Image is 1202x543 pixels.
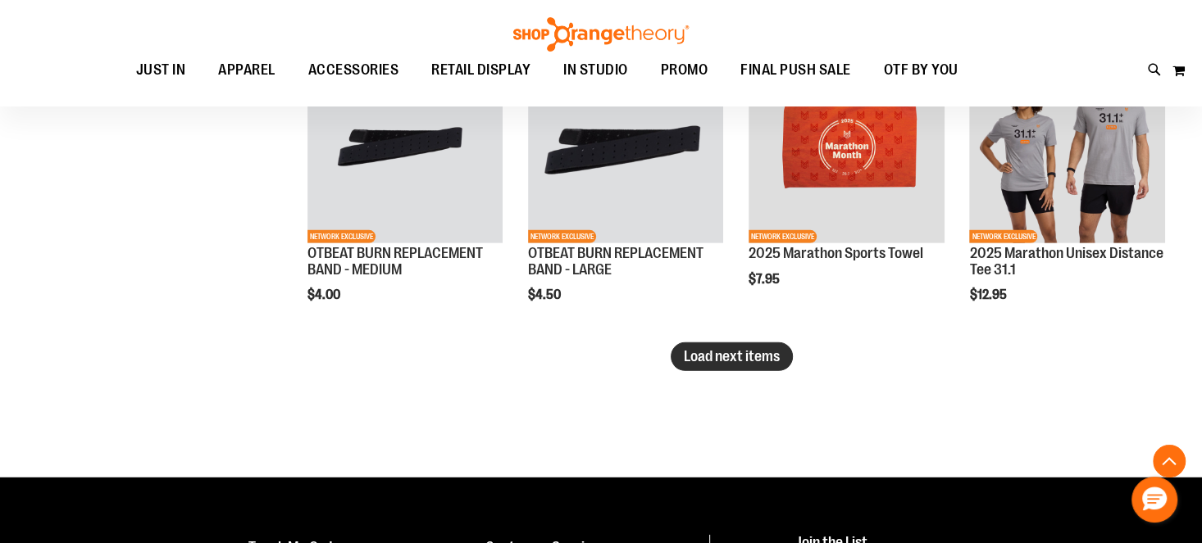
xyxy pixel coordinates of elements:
span: NETWORK EXCLUSIVE [969,230,1037,243]
a: IN STUDIO [547,52,644,88]
div: product [520,39,732,344]
img: 2025 Marathon Sports Towel [749,48,945,243]
div: product [740,39,953,328]
a: PROMO [644,52,725,89]
button: Hello, have a question? Let’s chat. [1131,477,1177,523]
span: $7.95 [749,272,782,287]
a: Product image for OTBEAT BURN REPLACEMENT BAND - MEDIUMNETWORK EXCLUSIVE [307,48,503,246]
img: 2025 Marathon Unisex Distance Tee 31.1 [969,48,1165,243]
a: 2025 Marathon Sports TowelNEWNETWORK EXCLUSIVE [749,48,945,246]
a: RETAIL DISPLAY [415,52,547,89]
a: 2025 Marathon Unisex Distance Tee 31.1NEWNETWORK EXCLUSIVE [969,48,1165,246]
span: $12.95 [969,287,1008,302]
span: ACCESSORIES [308,52,399,88]
button: Back To Top [1153,445,1186,477]
img: Product image for OTBEAT BURN REPLACEMENT BAND - LARGE [528,48,724,243]
button: Load next items [671,342,793,371]
span: $4.50 [528,287,563,302]
span: NETWORK EXCLUSIVE [528,230,596,243]
a: FINAL PUSH SALE [724,52,867,89]
span: FINAL PUSH SALE [740,52,851,88]
a: Product image for OTBEAT BURN REPLACEMENT BAND - LARGENETWORK EXCLUSIVE [528,48,724,246]
a: OTF BY YOU [867,52,975,89]
a: APPAREL [202,52,292,89]
span: RETAIL DISPLAY [431,52,530,88]
a: OTBEAT BURN REPLACEMENT BAND - MEDIUM [307,245,483,278]
a: JUST IN [120,52,203,89]
a: ACCESSORIES [292,52,416,89]
a: 2025 Marathon Unisex Distance Tee 31.1 [969,245,1163,278]
div: product [961,39,1173,344]
span: IN STUDIO [563,52,628,88]
span: Load next items [684,348,780,364]
a: OTBEAT BURN REPLACEMENT BAND - LARGE [528,245,703,278]
img: Product image for OTBEAT BURN REPLACEMENT BAND - MEDIUM [307,48,503,243]
span: OTF BY YOU [884,52,958,88]
span: APPAREL [218,52,275,88]
span: NETWORK EXCLUSIVE [307,230,376,243]
img: Shop Orangetheory [511,17,691,52]
a: 2025 Marathon Sports Towel [749,245,923,261]
span: JUST IN [136,52,186,88]
span: PROMO [661,52,708,88]
span: NETWORK EXCLUSIVE [749,230,817,243]
div: product [299,39,512,344]
span: $4.00 [307,287,343,302]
